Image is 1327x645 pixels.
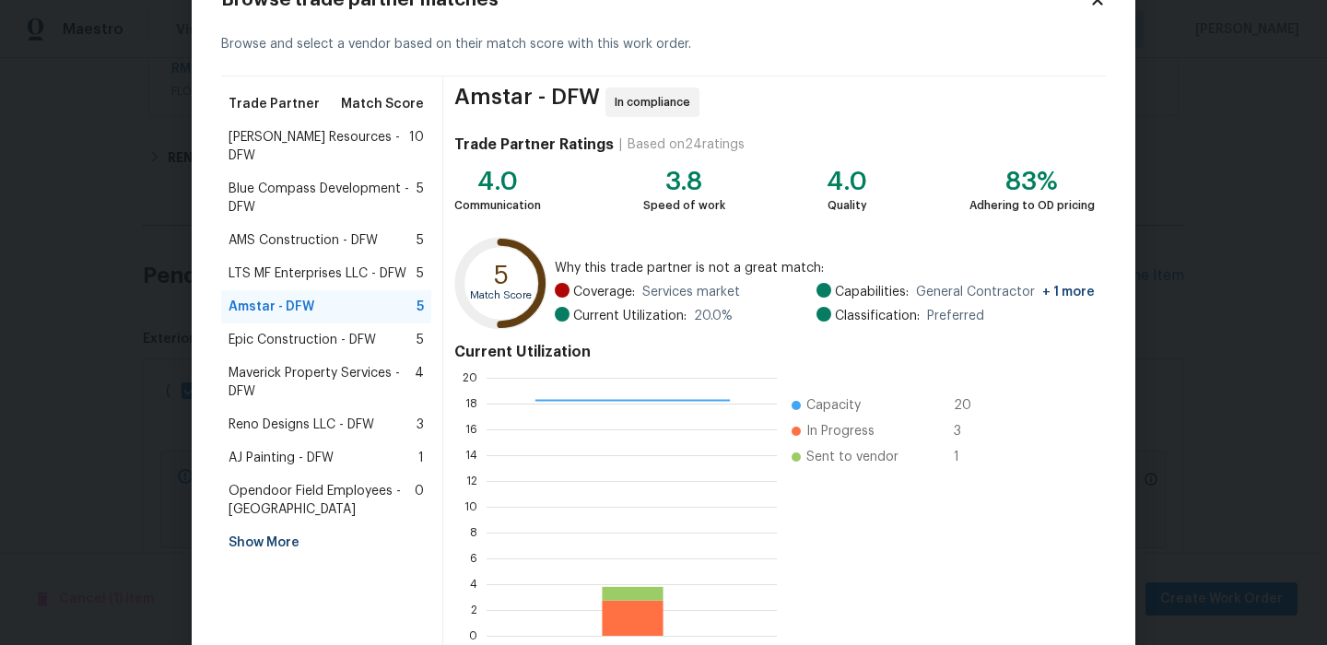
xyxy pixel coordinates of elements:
[454,88,600,117] span: Amstar - DFW
[221,526,431,559] div: Show More
[628,135,745,154] div: Based on 24 ratings
[417,180,424,217] span: 5
[573,307,687,325] span: Current Utilization:
[229,449,334,467] span: AJ Painting - DFW
[415,482,424,519] span: 0
[229,416,374,434] span: Reno Designs LLC - DFW
[470,553,477,564] text: 6
[229,364,415,401] span: Maverick Property Services - DFW
[806,396,861,415] span: Capacity
[969,172,1095,191] div: 83%
[470,527,477,538] text: 8
[464,501,477,512] text: 10
[954,396,983,415] span: 20
[417,416,424,434] span: 3
[229,298,314,316] span: Amstar - DFW
[806,448,898,466] span: Sent to vendor
[465,398,477,409] text: 18
[229,331,376,349] span: Epic Construction - DFW
[954,422,983,440] span: 3
[642,283,740,301] span: Services market
[835,307,920,325] span: Classification:
[615,93,698,111] span: In compliance
[465,450,477,461] text: 14
[573,283,635,301] span: Coverage:
[827,196,867,215] div: Quality
[418,449,424,467] span: 1
[469,630,477,641] text: 0
[417,264,424,283] span: 5
[454,172,541,191] div: 4.0
[341,95,424,113] span: Match Score
[470,290,532,300] text: Match Score
[927,307,984,325] span: Preferred
[471,604,477,616] text: 2
[827,172,867,191] div: 4.0
[470,579,477,590] text: 4
[465,424,477,435] text: 16
[694,307,733,325] span: 20.0 %
[417,331,424,349] span: 5
[454,135,614,154] h4: Trade Partner Ratings
[916,283,1095,301] span: General Contractor
[494,263,509,288] text: 5
[415,364,424,401] span: 4
[555,259,1095,277] span: Why this trade partner is not a great match:
[229,482,415,519] span: Opendoor Field Employees - [GEOGRAPHIC_DATA]
[806,422,875,440] span: In Progress
[969,196,1095,215] div: Adhering to OD pricing
[229,180,417,217] span: Blue Compass Development - DFW
[229,128,409,165] span: [PERSON_NAME] Resources - DFW
[454,343,1095,361] h4: Current Utilization
[417,298,424,316] span: 5
[466,475,477,487] text: 12
[454,196,541,215] div: Communication
[229,231,378,250] span: AMS Construction - DFW
[1042,286,1095,299] span: + 1 more
[221,13,1106,76] div: Browse and select a vendor based on their match score with this work order.
[409,128,424,165] span: 10
[229,95,320,113] span: Trade Partner
[954,448,983,466] span: 1
[463,372,477,383] text: 20
[643,196,725,215] div: Speed of work
[614,135,628,154] div: |
[835,283,909,301] span: Capabilities:
[417,231,424,250] span: 5
[229,264,406,283] span: LTS MF Enterprises LLC - DFW
[643,172,725,191] div: 3.8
